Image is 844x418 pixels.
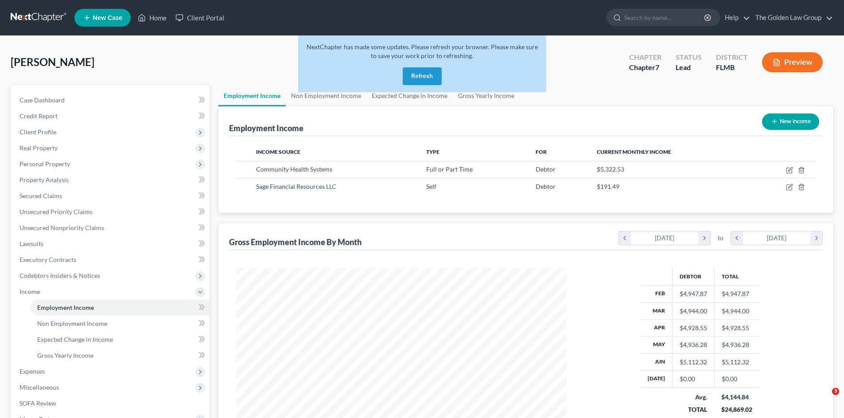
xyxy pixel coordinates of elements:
[714,354,759,371] td: $5,112.32
[814,388,835,409] iframe: Intercom live chat
[12,395,210,411] a: SOFA Review
[676,52,702,63] div: Status
[19,399,56,407] span: SOFA Review
[655,63,659,71] span: 7
[698,231,710,245] i: chevron_right
[30,332,210,348] a: Expected Change in Income
[762,113,819,130] button: New Income
[19,176,69,184] span: Property Analysis
[426,148,440,155] span: Type
[19,128,56,136] span: Client Profile
[629,52,661,63] div: Chapter
[19,224,104,231] span: Unsecured Nonpriority Claims
[619,231,631,245] i: chevron_left
[403,67,442,85] button: Refresh
[12,172,210,188] a: Property Analysis
[19,192,62,199] span: Secured Claims
[680,375,707,383] div: $0.00
[229,123,303,133] div: Employment Income
[676,63,702,73] div: Lead
[12,252,210,268] a: Executory Contracts
[19,208,93,215] span: Unsecured Priority Claims
[19,272,100,279] span: Codebtors Insiders & Notices
[680,340,707,349] div: $4,936.28
[171,10,229,26] a: Client Portal
[256,183,336,190] span: Sage Financial Resources LLC
[218,85,286,106] a: Employment Income
[12,188,210,204] a: Secured Claims
[641,354,673,371] th: Jun
[680,289,707,298] div: $4,947.87
[536,183,556,190] span: Debtor
[680,358,707,367] div: $5,112.32
[810,231,822,245] i: chevron_right
[716,52,748,63] div: District
[19,288,40,295] span: Income
[721,405,752,414] div: $24,869.02
[597,148,671,155] span: Current Monthly Income
[832,388,839,395] span: 3
[751,10,833,26] a: The Golden Law Group
[256,148,300,155] span: Income Source
[680,324,707,332] div: $4,928.55
[30,316,210,332] a: Non Employment Income
[714,285,759,302] td: $4,947.87
[597,165,624,173] span: $5,322.53
[680,307,707,316] div: $4,944.00
[714,268,759,285] th: Total
[426,183,436,190] span: Self
[631,231,699,245] div: [DATE]
[19,383,59,391] span: Miscellaneous
[19,112,58,120] span: Credit Report
[37,352,93,359] span: Gross Yearly Income
[624,9,705,26] input: Search by name...
[19,256,76,263] span: Executory Contracts
[714,371,759,387] td: $0.00
[426,165,473,173] span: Full or Part Time
[12,220,210,236] a: Unsecured Nonpriority Claims
[37,320,107,327] span: Non Employment Income
[714,320,759,336] td: $4,928.55
[641,285,673,302] th: Feb
[714,336,759,353] td: $4,936.28
[731,231,743,245] i: chevron_left
[37,336,113,343] span: Expected Change in Income
[762,52,823,72] button: Preview
[743,231,811,245] div: [DATE]
[597,183,619,190] span: $191.49
[93,15,122,21] span: New Case
[629,63,661,73] div: Chapter
[718,234,723,242] span: to
[19,367,45,375] span: Expenses
[19,96,65,104] span: Case Dashboard
[679,405,707,414] div: TOTAL
[37,304,94,311] span: Employment Income
[19,160,70,168] span: Personal Property
[30,300,210,316] a: Employment Income
[641,371,673,387] th: [DATE]
[720,10,750,26] a: Help
[12,92,210,108] a: Case Dashboard
[307,43,538,59] span: NextChapter has made some updates. Please refresh your browser. Please make sure to save your wor...
[716,63,748,73] div: FLMB
[12,236,210,252] a: Lawsuits
[641,320,673,336] th: Apr
[721,393,752,402] div: $4,144.84
[536,148,547,155] span: For
[286,85,366,106] a: Non Employment Income
[679,393,707,402] div: Avg.
[229,237,362,247] div: Gross Employment Income By Month
[19,240,43,247] span: Lawsuits
[641,336,673,353] th: May
[641,302,673,319] th: Mar
[19,144,58,152] span: Real Property
[133,10,171,26] a: Home
[714,302,759,319] td: $4,944.00
[672,268,714,285] th: Debtor
[30,348,210,363] a: Gross Yearly Income
[12,204,210,220] a: Unsecured Priority Claims
[256,165,332,173] span: Community Health Systems
[11,55,94,68] span: [PERSON_NAME]
[536,165,556,173] span: Debtor
[12,108,210,124] a: Credit Report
